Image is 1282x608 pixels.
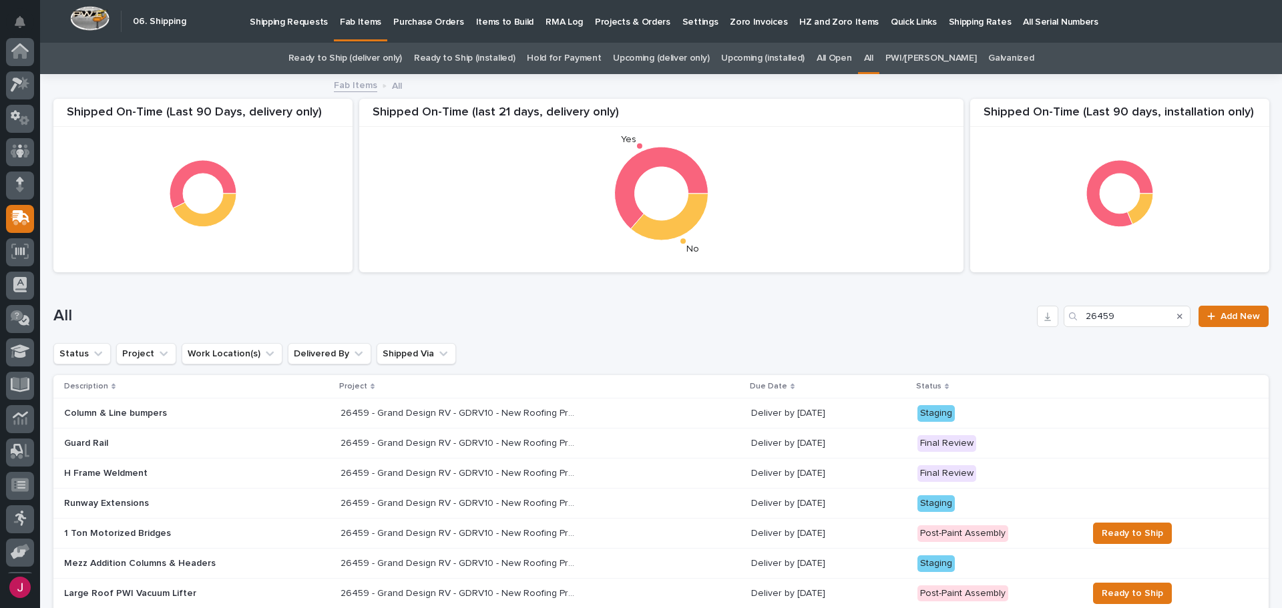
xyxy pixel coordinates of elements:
p: Description [64,379,108,394]
tr: Column & Line bumpers26459 - Grand Design RV - GDRV10 - New Roofing Project26459 - Grand Design R... [53,398,1269,428]
h2: 06. Shipping [133,16,186,27]
p: Project [339,379,367,394]
p: 26459 - Grand Design RV - GDRV10 - New Roofing Project [341,465,577,479]
div: Shipped On-Time (Last 90 Days, delivery only) [53,105,353,127]
div: Shipped On-Time (Last 90 days, installation only) [970,105,1269,127]
p: 26459 - Grand Design RV - GDRV10 - New Roofing Project [341,555,577,569]
img: Workspace Logo [70,6,110,31]
div: Shipped On-Time (last 21 days, delivery only) [359,105,964,127]
p: Large Roof PWI Vacuum Lifter [64,588,298,599]
div: Staging [917,405,955,422]
p: 26459 - Grand Design RV - GDRV10 - New Roofing Project [341,435,577,449]
p: Column & Line bumpers [64,408,298,419]
button: Notifications [6,8,34,36]
a: Upcoming (installed) [721,43,805,74]
p: Deliver by [DATE] [751,588,907,599]
p: Deliver by [DATE] [751,438,907,449]
text: No [686,244,699,254]
button: users-avatar [6,573,34,601]
a: Fab Items [334,77,377,92]
p: All [392,77,402,92]
span: Ready to Ship [1102,525,1163,541]
h1: All [53,306,1032,326]
a: Ready to Ship (deliver only) [288,43,402,74]
p: Deliver by [DATE] [751,558,907,569]
div: Staging [917,495,955,512]
a: Galvanized [988,43,1034,74]
div: Post-Paint Assembly [917,585,1008,602]
tr: Mezz Addition Columns & Headers26459 - Grand Design RV - GDRV10 - New Roofing Project26459 - Gran... [53,549,1269,579]
button: Project [116,343,176,364]
p: Deliver by [DATE] [751,408,907,419]
p: Deliver by [DATE] [751,528,907,539]
p: 26459 - Grand Design RV - GDRV10 - New Roofing Project [341,405,577,419]
button: Work Location(s) [182,343,282,364]
span: Add New [1221,312,1260,321]
p: Guard Rail [64,438,298,449]
tr: H Frame Weldment26459 - Grand Design RV - GDRV10 - New Roofing Project26459 - Grand Design RV - G... [53,459,1269,489]
p: Status [916,379,941,394]
a: Add New [1199,306,1269,327]
p: Mezz Addition Columns & Headers [64,558,298,569]
button: Delivered By [288,343,371,364]
a: Upcoming (deliver only) [613,43,709,74]
button: Shipped Via [377,343,456,364]
p: Due Date [750,379,787,394]
div: Staging [917,555,955,572]
div: Final Review [917,435,976,452]
a: Ready to Ship (installed) [414,43,515,74]
div: Notifications [17,16,34,37]
span: Ready to Ship [1102,585,1163,601]
tr: 1 Ton Motorized Bridges26459 - Grand Design RV - GDRV10 - New Roofing Project26459 - Grand Design... [53,519,1269,549]
a: All Open [817,43,852,74]
p: H Frame Weldment [64,468,298,479]
p: 26459 - Grand Design RV - GDRV10 - New Roofing Project [341,585,577,599]
tr: Guard Rail26459 - Grand Design RV - GDRV10 - New Roofing Project26459 - Grand Design RV - GDRV10 ... [53,428,1269,459]
div: Post-Paint Assembly [917,525,1008,542]
a: All [864,43,873,74]
p: Deliver by [DATE] [751,498,907,509]
p: Deliver by [DATE] [751,468,907,479]
input: Search [1064,306,1191,327]
a: Hold for Payment [527,43,601,74]
tr: Runway Extensions26459 - Grand Design RV - GDRV10 - New Roofing Project26459 - Grand Design RV - ... [53,489,1269,519]
button: Status [53,343,111,364]
p: 26459 - Grand Design RV - GDRV10 - New Roofing Project [341,525,577,539]
a: PWI/[PERSON_NAME] [885,43,977,74]
button: Ready to Ship [1093,583,1172,604]
p: Runway Extensions [64,498,298,509]
text: Yes [621,135,636,145]
p: 1 Ton Motorized Bridges [64,528,298,539]
button: Ready to Ship [1093,523,1172,544]
p: 26459 - Grand Design RV - GDRV10 - New Roofing Project [341,495,577,509]
div: Final Review [917,465,976,482]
